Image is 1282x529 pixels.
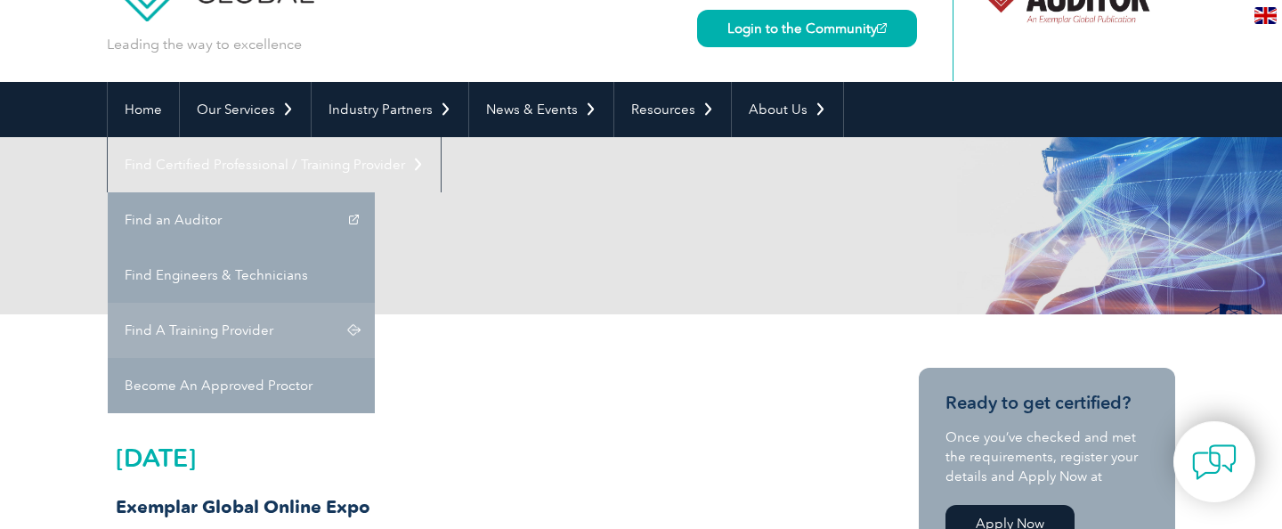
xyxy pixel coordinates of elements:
[697,10,917,47] a: Login to the Community
[180,82,311,137] a: Our Services
[469,82,613,137] a: News & Events
[1254,7,1277,24] img: en
[108,82,179,137] a: Home
[1192,440,1237,484] img: contact-chat.png
[108,358,375,413] a: Become An Approved Proctor
[614,82,731,137] a: Resources
[107,35,302,54] p: Leading the way to excellence
[945,392,1148,414] h3: Ready to get certified?
[877,23,887,33] img: open_square.png
[108,303,375,358] a: Find A Training Provider
[945,427,1148,486] p: Once you’ve checked and met the requirements, register your details and Apply Now at
[732,82,843,137] a: About Us
[108,137,441,192] a: Find Certified Professional / Training Provider
[107,208,791,243] h1: Event Calendar
[108,192,375,248] a: Find an Auditor
[108,248,375,303] a: Find Engineers & Technicians
[116,377,846,402] h1: Upcoming Event
[116,444,844,472] h2: [DATE]
[116,496,370,517] strong: Exemplar Global Online Expo
[312,82,468,137] a: Industry Partners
